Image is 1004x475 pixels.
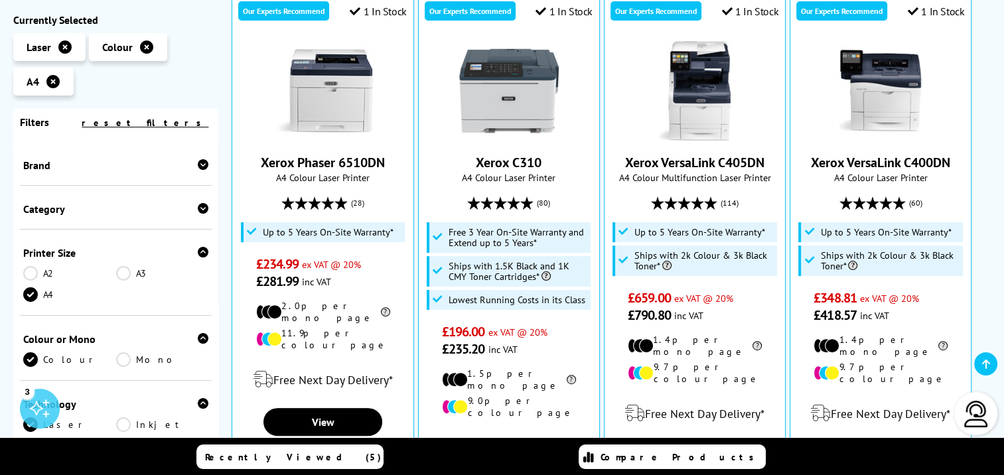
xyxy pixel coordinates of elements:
a: Xerox VersaLink C400DN [831,130,930,143]
img: Xerox VersaLink C405DN [645,41,745,141]
span: ex VAT @ 20% [488,326,547,338]
span: inc VAT [488,343,517,356]
span: A4 Colour Laser Printer [797,171,964,184]
img: Xerox C310 [459,41,559,141]
a: reset filters [82,117,208,129]
div: 3 [20,384,35,399]
li: 9.0p per colour page [442,395,576,419]
a: Compare Products [579,444,766,469]
a: Xerox VersaLink C405DN [645,130,745,143]
div: modal_delivery [797,395,964,432]
span: £659.00 [628,289,671,306]
div: Colour or Mono [23,332,208,346]
img: user-headset-light.svg [963,401,989,427]
li: 2.0p per mono page [256,300,390,324]
span: £281.99 [256,273,299,290]
div: Our Experts Recommend [425,1,516,21]
span: Free 3 Year On-Site Warranty and Extend up to 5 Years* [449,227,587,248]
span: £418.57 [814,306,857,324]
span: (80) [537,190,550,216]
span: Ships with 2k Colour & 3k Black Toner* [634,250,773,271]
span: Ships with 2k Colour & 3k Black Toner* [820,250,959,271]
div: modal_delivery [425,429,593,466]
span: Colour [102,40,133,54]
span: Up to 5 Years On-Site Warranty* [820,227,951,237]
span: Ships with 1.5K Black and 1K CMY Toner Cartridges* [449,261,587,282]
a: Laser [23,417,116,432]
div: 1 In Stock [908,5,965,18]
a: Xerox VersaLink C405DN [625,154,764,171]
span: (114) [721,190,739,216]
a: Xerox VersaLink C400DN [811,154,950,171]
a: Inkjet [116,417,209,432]
a: View [263,408,382,436]
span: Recently Viewed (5) [205,451,382,463]
span: Laser [27,40,51,54]
span: Up to 5 Years On-Site Warranty* [263,227,394,237]
div: Technology [23,397,208,411]
a: A4 [23,287,116,302]
li: 9.7p per colour page [628,361,762,385]
li: 9.7p per colour page [814,361,948,385]
img: Xerox Phaser 6510DN [273,41,373,141]
span: inc VAT [674,309,703,322]
div: 1 In Stock [350,5,407,18]
a: Xerox C310 [476,154,541,171]
span: Up to 5 Years On-Site Warranty* [634,227,765,237]
span: A4 Colour Multifunction Laser Printer [611,171,778,184]
div: Currently Selected [13,13,218,27]
span: ex VAT @ 20% [302,258,361,271]
div: 1 In Stock [536,5,593,18]
li: 1.4p per mono page [628,334,762,358]
span: A4 Colour Laser Printer [425,171,593,184]
span: (60) [909,190,922,216]
li: 1.5p per mono page [442,368,576,391]
span: £196.00 [442,323,485,340]
div: Printer Size [23,246,208,259]
span: ex VAT @ 20% [860,292,919,305]
span: £234.99 [256,255,299,273]
div: modal_delivery [239,361,406,398]
li: 1.4p per mono page [814,334,948,358]
span: inc VAT [302,275,331,288]
span: ex VAT @ 20% [674,292,733,305]
span: Compare Products [601,451,761,463]
span: £235.20 [442,340,485,358]
a: Xerox Phaser 6510DN [261,154,385,171]
img: Xerox VersaLink C400DN [831,41,930,141]
div: modal_delivery [611,395,778,432]
span: inc VAT [860,309,889,322]
span: Lowest Running Costs in its Class [449,295,585,305]
span: Filters [20,115,49,129]
span: £348.81 [814,289,857,306]
a: Xerox C310 [459,130,559,143]
a: Mono [116,352,209,367]
div: Our Experts Recommend [796,1,887,21]
span: £790.80 [628,306,671,324]
a: A2 [23,266,116,281]
span: A4 Colour Laser Printer [239,171,406,184]
div: Brand [23,159,208,172]
div: 1 In Stock [722,5,779,18]
a: Xerox Phaser 6510DN [273,130,373,143]
a: A3 [116,266,209,281]
div: Our Experts Recommend [238,1,329,21]
span: (28) [351,190,364,216]
a: Colour [23,352,116,367]
div: Category [23,202,208,216]
span: A4 [27,75,39,88]
div: Our Experts Recommend [610,1,701,21]
li: 11.9p per colour page [256,327,390,351]
a: Recently Viewed (5) [196,444,384,469]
